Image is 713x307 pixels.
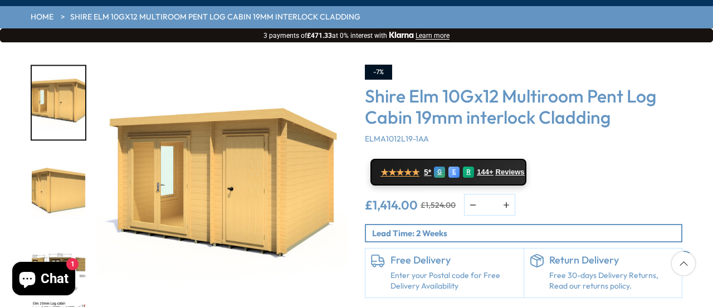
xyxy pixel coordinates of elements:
[434,167,445,178] div: G
[463,167,474,178] div: R
[421,201,456,209] del: £1,524.00
[380,167,419,178] span: ★★★★★
[32,66,85,140] img: Elm2990x359010x1219mm-030_77dc9a91-a040-4134-b560-724a10857131_200x200.jpg
[31,152,86,228] div: 9 / 10
[496,168,525,177] span: Reviews
[365,134,429,144] span: ELMA1012L19-1AA
[390,270,518,292] a: Enter your Postal code for Free Delivery Availability
[70,12,360,23] a: Shire Elm 10Gx12 Multiroom Pent Log Cabin 19mm interlock Cladding
[9,262,79,298] inbox-online-store-chat: Shopify online store chat
[390,254,518,266] h6: Free Delivery
[448,167,460,178] div: E
[365,199,418,211] ins: £1,414.00
[549,270,677,292] p: Free 30-days Delivery Returns, Read our returns policy.
[477,168,493,177] span: 144+
[32,153,85,227] img: Elm2990x359010x1219mm-060_04c2658e-aa11-4930-ac10-e909e04801c9_200x200.jpg
[365,85,682,128] h3: Shire Elm 10Gx12 Multiroom Pent Log Cabin 19mm interlock Cladding
[31,12,53,23] a: HOME
[365,65,392,80] div: -7%
[372,227,681,239] p: Lead Time: 2 Weeks
[549,254,677,266] h6: Return Delivery
[31,65,86,141] div: 8 / 10
[370,159,526,186] a: ★★★★★ 5* G E R 144+ Reviews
